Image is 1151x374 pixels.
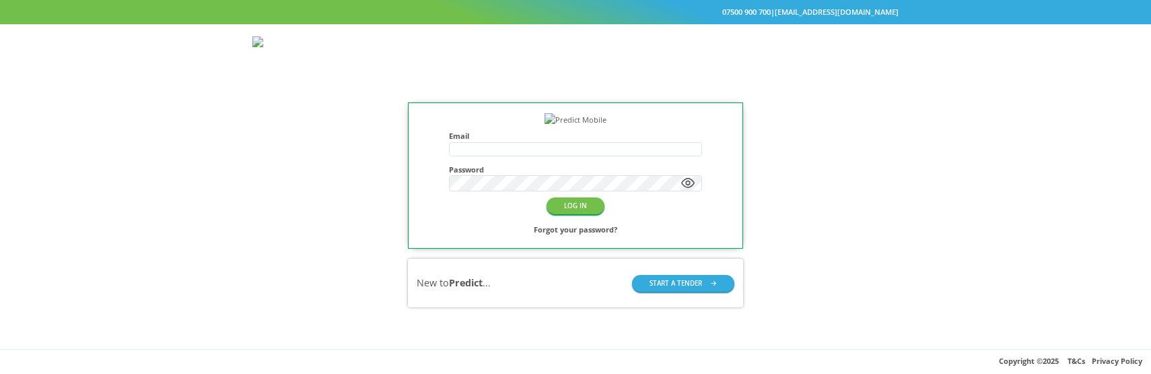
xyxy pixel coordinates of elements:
[449,165,701,174] h4: Password
[449,276,483,289] b: Predict
[1092,356,1142,366] a: Privacy Policy
[252,5,899,20] div: |
[545,113,606,127] img: Predict Mobile
[547,197,604,214] button: LOG IN
[722,7,771,17] a: 07500 900 700
[1068,356,1085,366] a: T&Cs
[534,223,617,237] a: Forgot your password?
[252,36,358,51] img: Predict Mobile
[417,276,491,290] div: New to ...
[632,275,734,292] button: START A TENDER
[449,131,701,140] h4: Email
[775,7,899,17] a: [EMAIL_ADDRESS][DOMAIN_NAME]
